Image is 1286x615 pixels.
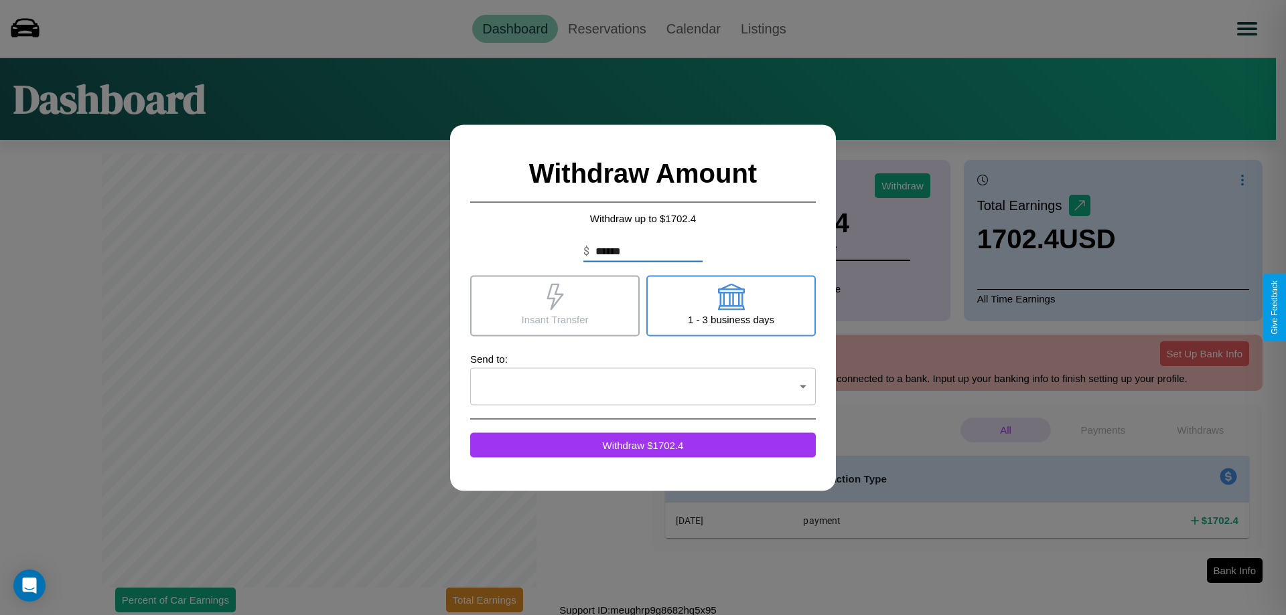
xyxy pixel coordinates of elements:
[470,209,816,227] p: Withdraw up to $ 1702.4
[688,310,774,328] p: 1 - 3 business days
[1270,280,1279,335] div: Give Feedback
[470,145,816,202] h2: Withdraw Amount
[583,243,589,259] p: $
[521,310,588,328] p: Insant Transfer
[470,432,816,457] button: Withdraw $1702.4
[13,569,46,602] div: Open Intercom Messenger
[470,349,816,367] p: Send to:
